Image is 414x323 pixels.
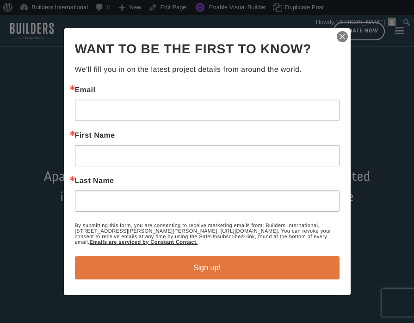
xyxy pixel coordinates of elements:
div: to [17,29,127,35]
button: Donate [131,19,172,35]
img: US.png [17,37,23,44]
img: ctct-close-x.svg [336,30,349,43]
div: [PERSON_NAME] & [PERSON_NAME] donated $100 [17,9,127,28]
label: First Name [75,132,340,139]
button: Sign up! [75,256,340,279]
a: Emails are serviced by Constant Contact. [89,240,198,245]
p: We'll fill you in on the latest project details from around the world. [75,64,340,76]
label: Last Name [75,177,340,185]
label: Email [75,87,340,94]
strong: Builders International [22,28,78,35]
span: Columbia , [GEOGRAPHIC_DATA] [25,37,105,44]
h2: Want to be the first to know? [75,39,340,59]
p: By submitting this form, you are consenting to receive marketing emails from: Builders Internatio... [75,223,340,245]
